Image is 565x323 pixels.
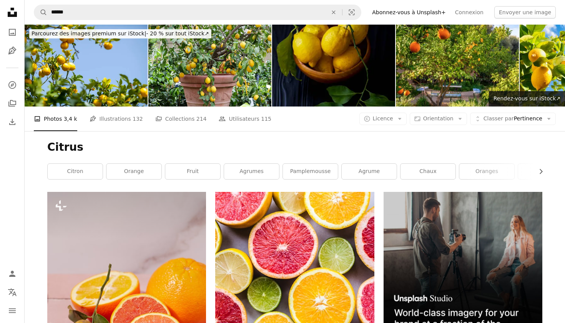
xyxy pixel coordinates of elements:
[5,114,20,130] a: Historique de téléchargement
[470,113,556,125] button: Classer parPertinence
[325,5,342,20] button: Effacer
[34,5,47,20] button: Rechercher sur Unsplash
[165,164,220,179] a: fruit
[261,115,271,123] span: 115
[148,25,271,107] img: Lemon tree.
[373,115,393,122] span: Licence
[215,308,374,315] a: Photographie à plat de tranches de grenade, de citron vert et de citron
[494,6,556,18] button: Envoyer une image
[459,164,514,179] a: Oranges
[5,25,20,40] a: Photos
[32,30,146,37] span: Parcourez des images premium sur iStock |
[224,164,279,179] a: Agrumes
[283,164,338,179] a: pamplemousse
[25,25,148,107] img: lemons on a lemon tree
[5,285,20,300] button: Langue
[342,164,397,179] a: agrume
[5,96,20,111] a: Collections
[196,115,207,123] span: 214
[423,115,454,122] span: Orientation
[155,107,207,131] a: Collections 214
[32,30,209,37] span: - 20 % sur tout iStock ↗
[484,115,514,122] span: Classer par
[5,43,20,58] a: Illustrations
[534,164,542,179] button: faire défiler la liste vers la droite
[5,303,20,318] button: Menu
[47,308,206,315] a: un bouquet d’oranges et de fraises sur une table
[494,95,560,102] span: Rendez-vous sur iStock ↗
[106,164,161,179] a: orange
[272,25,395,107] img: citrons frais avec des feuilles vertes sur fond de bois foncé
[396,25,519,107] img: Le jardin secret, Marrakech, Maroc
[5,77,20,93] a: Explorer
[410,113,467,125] button: Orientation
[90,107,143,131] a: Illustrations 132
[47,140,542,154] h1: Citrus
[484,115,542,123] span: Pertinence
[5,266,20,281] a: Connexion / S’inscrire
[367,6,450,18] a: Abonnez-vous à Unsplash+
[34,5,361,20] form: Rechercher des visuels sur tout le site
[342,5,361,20] button: Recherche de visuels
[359,113,407,125] button: Licence
[25,25,216,43] a: Parcourez des images premium sur iStock|- 20 % sur tout iStock↗
[133,115,143,123] span: 132
[489,91,565,107] a: Rendez-vous sur iStock↗
[400,164,455,179] a: chaux
[450,6,488,18] a: Connexion
[48,164,103,179] a: citron
[219,107,271,131] a: Utilisateurs 115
